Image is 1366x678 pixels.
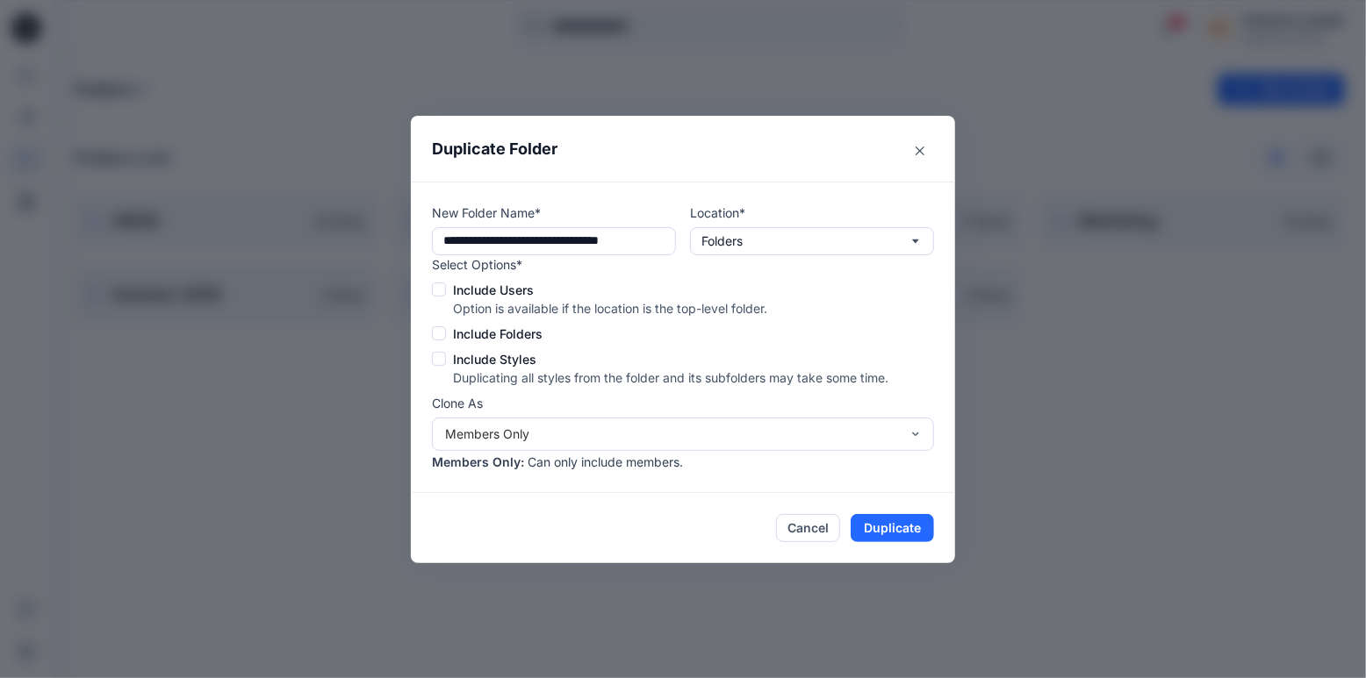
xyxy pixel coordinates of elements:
button: Folders [690,227,934,255]
button: Close [906,137,934,165]
p: Duplicating all styles from the folder and its subfolders may take some time. [453,368,888,387]
p: Folders [701,232,743,251]
p: Clone As [432,394,934,412]
p: Members Only : [432,453,524,471]
p: Option is available if the location is the top-level folder. [453,299,888,318]
p: Location* [690,203,934,222]
button: Duplicate [851,514,934,542]
header: Duplicate Folder [411,116,955,182]
button: Cancel [776,514,840,542]
p: Select Options* [432,255,888,274]
p: New Folder Name* [432,203,676,222]
div: Members Only [445,425,900,443]
span: Include Styles [453,350,536,368]
span: Include Users [453,281,534,299]
p: Can only include members. [528,453,683,471]
span: Include Folders [453,325,543,343]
